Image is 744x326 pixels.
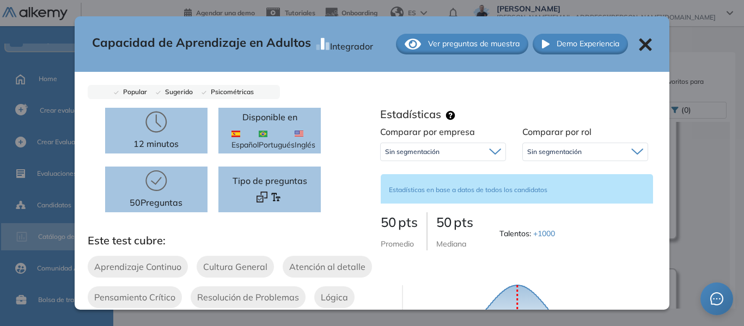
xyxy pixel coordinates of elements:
img: BRA [259,131,267,137]
span: pts [398,214,418,230]
span: Ver preguntas de muestra [428,38,520,50]
img: USA [295,131,303,137]
p: 12 minutos [133,137,179,150]
span: message [710,292,723,305]
span: Sugerido [161,88,193,96]
span: Capacidad de Aprendizaje en Adultos [92,34,311,54]
span: Comparar por rol [522,126,591,137]
span: pts [454,214,473,230]
span: Estadísticas en base a datos de todos los candidatos [389,186,547,194]
span: Promedio [381,239,414,249]
span: Comparar por empresa [380,126,475,137]
span: Lógica [321,291,348,304]
img: ESP [231,131,240,137]
span: Sin segmentación [527,147,582,156]
span: Inglés [295,128,315,151]
span: Talentos : [499,228,557,239]
p: 50 Preguntas [130,196,182,209]
span: Tipo de preguntas [233,174,307,187]
span: Aprendizaje Continuo [94,260,181,273]
h3: Este test cubre: [88,234,372,247]
img: Format test logo [257,192,267,202]
span: Sin segmentación [385,147,440,156]
span: +1000 [533,229,555,238]
span: Resolución de Problemas [197,291,299,304]
p: Disponible en [242,110,297,124]
span: Demo Experiencia [557,38,619,50]
img: Format test logo [271,192,281,202]
span: Mediana [436,239,466,249]
h3: Estadísticas [380,108,441,121]
p: 50 [381,212,418,232]
span: Popular [119,88,147,96]
span: Cultura General [203,260,267,273]
span: Pensamiento Crítico [94,291,175,304]
span: Portugués [259,128,295,151]
div: Integrador [330,35,373,53]
span: Español [231,128,259,151]
p: 50 [436,212,473,232]
span: Atención al detalle [289,260,365,273]
span: Psicométricas [206,88,254,96]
